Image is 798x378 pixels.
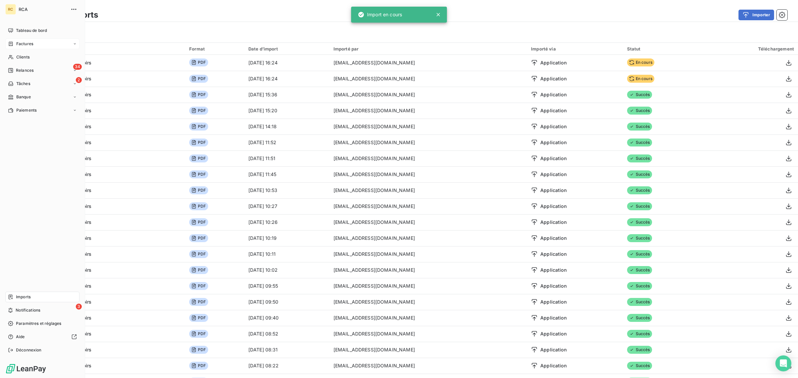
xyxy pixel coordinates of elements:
span: PDF [189,298,208,306]
td: [DATE] 11:51 [244,150,330,166]
td: [EMAIL_ADDRESS][DOMAIN_NAME] [330,87,527,103]
td: [EMAIL_ADDRESS][DOMAIN_NAME] [330,71,527,87]
span: Application [540,91,567,98]
td: [DATE] 10:02 [244,262,330,278]
span: PDF [189,346,208,354]
span: PDF [189,107,208,115]
span: Banque [16,94,31,100]
td: [DATE] 09:40 [244,310,330,326]
span: Succès [627,234,652,242]
span: En cours [627,58,654,66]
td: [EMAIL_ADDRESS][DOMAIN_NAME] [330,119,527,135]
span: Succès [627,107,652,115]
span: Application [540,107,567,114]
span: PDF [189,250,208,258]
td: [DATE] 10:19 [244,230,330,246]
span: En cours [627,75,654,83]
span: PDF [189,139,208,146]
div: Importé via [531,46,619,51]
span: Succès [627,218,652,226]
td: [DATE] 16:24 [244,55,330,71]
td: [EMAIL_ADDRESS][DOMAIN_NAME] [330,262,527,278]
span: RCA [19,7,66,12]
div: Open Intercom Messenger [775,355,791,371]
span: PDF [189,170,208,178]
span: PDF [189,234,208,242]
span: Succès [627,202,652,210]
span: Application [540,75,567,82]
td: [EMAIL_ADDRESS][DOMAIN_NAME] [330,103,527,119]
td: [EMAIL_ADDRESS][DOMAIN_NAME] [330,166,527,182]
span: 3 [76,304,82,310]
span: 34 [73,64,82,70]
span: PDF [189,362,208,370]
td: [DATE] 10:26 [244,214,330,230]
span: Succès [627,170,652,178]
span: Application [540,59,567,66]
span: Succès [627,330,652,338]
td: [EMAIL_ADDRESS][DOMAIN_NAME] [330,342,527,358]
span: PDF [189,266,208,274]
span: Application [540,235,567,241]
td: [EMAIL_ADDRESS][DOMAIN_NAME] [330,55,527,71]
td: [EMAIL_ADDRESS][DOMAIN_NAME] [330,326,527,342]
td: [EMAIL_ADDRESS][DOMAIN_NAME] [330,182,527,198]
td: [DATE] 15:36 [244,87,330,103]
span: Tableau de bord [16,28,47,34]
td: [EMAIL_ADDRESS][DOMAIN_NAME] [330,150,527,166]
td: [DATE] 09:50 [244,294,330,310]
td: [DATE] 14:18 [244,119,330,135]
span: Application [540,123,567,130]
span: PDF [189,123,208,131]
div: Import [32,46,181,52]
td: [DATE] 10:27 [244,198,330,214]
span: Application [540,203,567,210]
span: PDF [189,154,208,162]
span: Succès [627,346,652,354]
span: Application [540,331,567,337]
td: [EMAIL_ADDRESS][DOMAIN_NAME] [330,246,527,262]
span: Succès [627,266,652,274]
td: [DATE] 10:53 [244,182,330,198]
span: Succès [627,139,652,146]
td: [EMAIL_ADDRESS][DOMAIN_NAME] [330,294,527,310]
td: [DATE] 16:24 [244,71,330,87]
span: Imports [16,294,31,300]
span: Succès [627,314,652,322]
td: [DATE] 11:45 [244,166,330,182]
a: Aide [5,331,79,342]
td: [DATE] 15:20 [244,103,330,119]
span: Application [540,251,567,257]
span: Application [540,346,567,353]
td: [DATE] 11:52 [244,135,330,150]
span: PDF [189,91,208,99]
span: Aide [16,334,25,340]
span: Application [540,187,567,194]
td: [EMAIL_ADDRESS][DOMAIN_NAME] [330,230,527,246]
td: [EMAIL_ADDRESS][DOMAIN_NAME] [330,135,527,150]
span: Application [540,171,567,178]
td: [DATE] 08:31 [244,342,330,358]
span: PDF [189,75,208,83]
td: [EMAIL_ADDRESS][DOMAIN_NAME] [330,310,527,326]
span: PDF [189,58,208,66]
div: RC [5,4,16,15]
span: PDF [189,186,208,194]
div: Téléchargement [705,46,794,51]
span: Succès [627,282,652,290]
td: [EMAIL_ADDRESS][DOMAIN_NAME] [330,358,527,374]
button: Importer [738,10,774,20]
span: Notifications [16,307,40,313]
span: Clients [16,54,30,60]
div: Import en cours [358,9,402,21]
div: Date d’import [248,46,326,51]
span: PDF [189,282,208,290]
span: Application [540,155,567,162]
span: Application [540,139,567,146]
span: Application [540,267,567,273]
td: [DATE] 10:11 [244,246,330,262]
td: [DATE] 09:55 [244,278,330,294]
span: Succès [627,123,652,131]
span: Paramètres et réglages [16,321,61,327]
span: Succès [627,154,652,162]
